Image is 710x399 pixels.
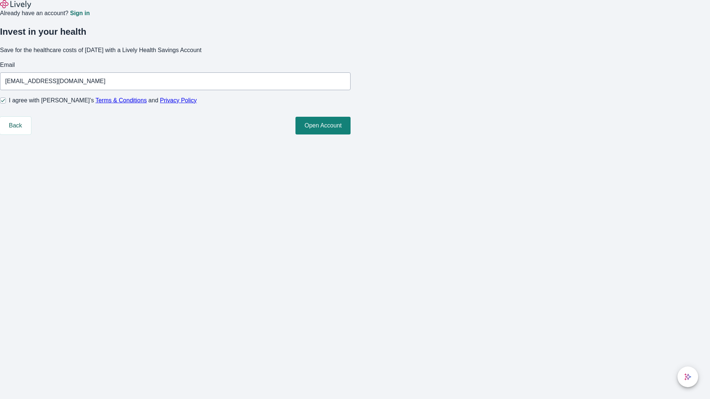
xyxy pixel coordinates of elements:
span: I agree with [PERSON_NAME]’s and [9,96,197,105]
a: Terms & Conditions [95,97,147,103]
a: Sign in [70,10,89,16]
svg: Lively AI Assistant [684,373,692,381]
button: chat [677,366,698,387]
a: Privacy Policy [160,97,197,103]
button: Open Account [295,117,351,134]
